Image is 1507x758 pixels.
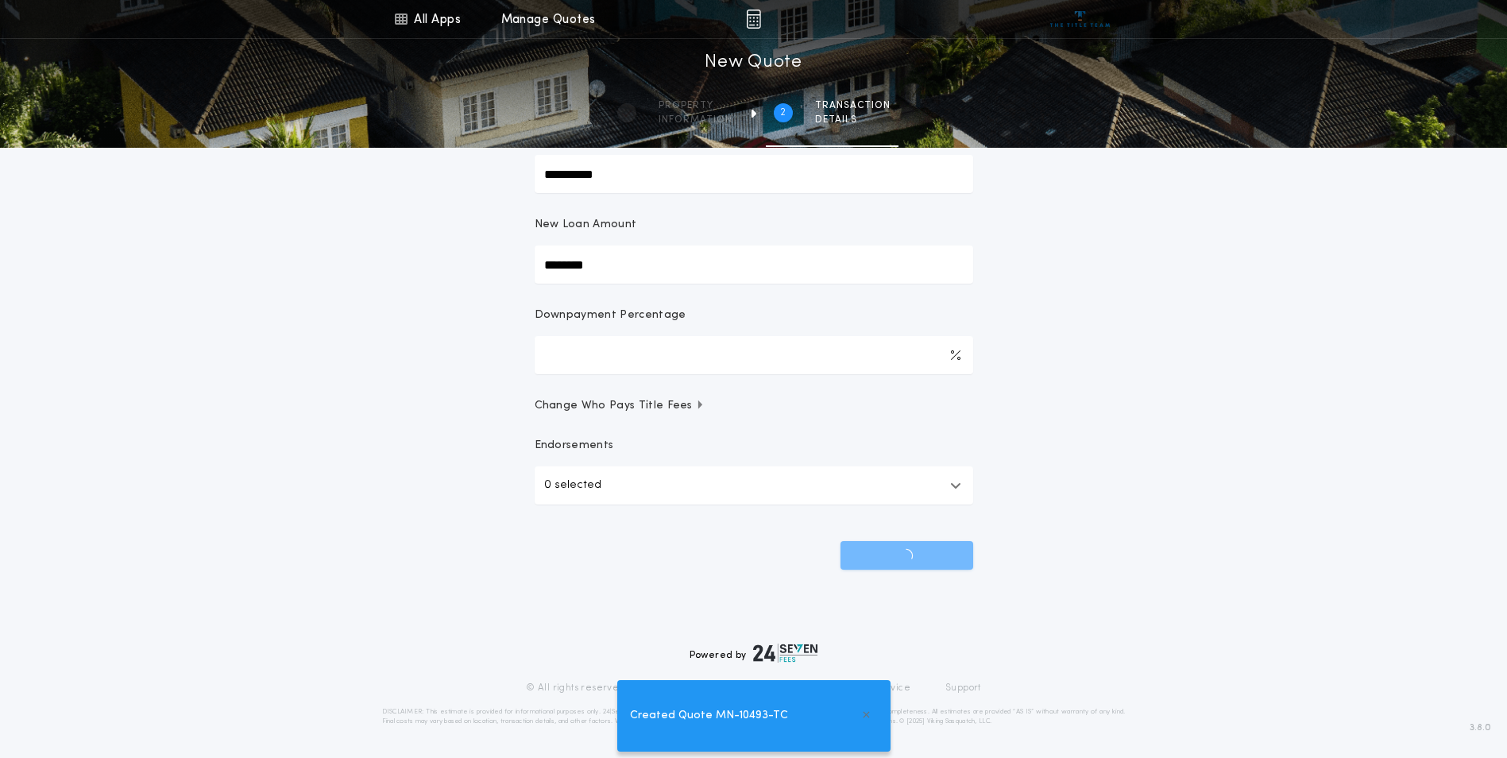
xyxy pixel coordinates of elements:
span: details [815,114,891,126]
p: Downpayment Percentage [535,307,686,323]
div: Powered by [690,644,818,663]
span: Transaction [815,99,891,112]
h1: New Quote [705,50,802,75]
img: vs-icon [1050,11,1110,27]
button: 0 selected [535,466,973,505]
input: New Loan Amount [535,246,973,284]
img: img [746,10,761,29]
input: Sale Price [535,155,973,193]
button: Change Who Pays Title Fees [535,398,973,414]
p: 0 selected [544,476,601,495]
img: logo [753,644,818,663]
span: Property [659,99,732,112]
h2: 2 [780,106,786,119]
p: New Loan Amount [535,217,637,233]
input: Downpayment Percentage [535,336,973,374]
span: Created Quote MN-10493-TC [630,707,788,725]
span: Change Who Pays Title Fees [535,398,705,414]
p: Endorsements [535,438,973,454]
span: information [659,114,732,126]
